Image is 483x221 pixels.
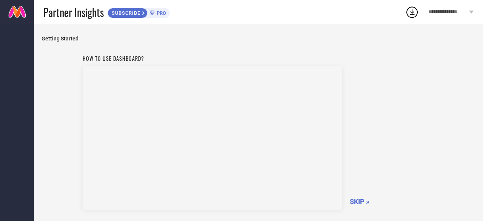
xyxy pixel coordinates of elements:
span: PRO [155,10,166,16]
span: SUBSCRIBE [108,10,142,16]
span: Getting Started [42,36,475,42]
span: Partner Insights [43,5,104,20]
h1: How to use dashboard? [83,54,342,62]
a: SUBSCRIBEPRO [108,6,170,18]
iframe: Workspace Section [83,66,342,210]
div: Open download list [405,5,419,19]
span: SKIP » [350,198,369,206]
